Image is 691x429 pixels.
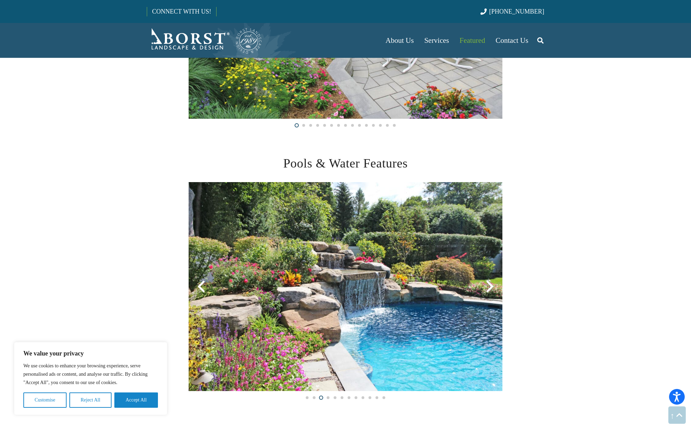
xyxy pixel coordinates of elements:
[480,8,544,15] a: [PHONE_NUMBER]
[14,342,167,415] div: We value your privacy
[491,23,534,58] a: Contact Us
[496,36,529,45] span: Contact Us
[114,392,158,408] button: Accept All
[23,362,158,387] p: We use cookies to enhance your browsing experience, serve personalised ads or content, and analys...
[147,3,216,20] a: CONNECT WITH US!
[460,36,485,45] span: Featured
[189,154,502,173] h2: Pools & Water Features
[454,23,490,58] a: Featured
[147,26,263,54] a: Borst-Logo
[23,349,158,358] p: We value your privacy
[69,392,112,408] button: Reject All
[668,406,686,424] a: Back to top
[380,23,419,58] a: About Us
[386,36,414,45] span: About Us
[419,23,454,58] a: Services
[533,32,547,49] a: Search
[424,36,449,45] span: Services
[23,392,67,408] button: Customise
[489,8,544,15] span: [PHONE_NUMBER]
